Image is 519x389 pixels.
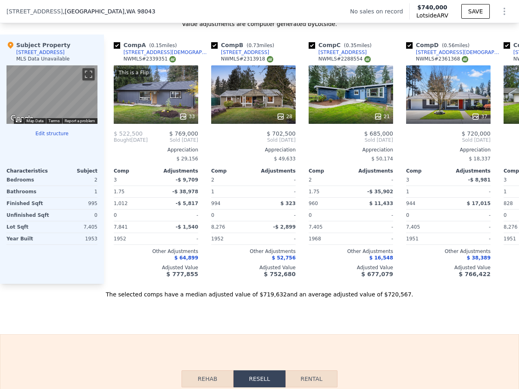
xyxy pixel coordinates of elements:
[123,49,208,56] div: [STREET_ADDRESS][DEMOGRAPHIC_DATA]
[114,137,131,143] span: Bought
[158,233,198,244] div: -
[496,3,513,19] button: Show Options
[176,201,198,206] span: -$ 5,817
[416,49,500,56] div: [STREET_ADDRESS][DEMOGRAPHIC_DATA]
[9,113,35,124] a: Open this area in Google Maps (opens a new window)
[444,43,455,48] span: 0.56
[406,248,491,255] div: Other Adjustments
[169,130,198,137] span: $ 769,000
[177,156,198,162] span: $ 29,156
[406,201,415,206] span: 944
[352,221,393,233] div: -
[6,198,50,209] div: Finished Sqft
[221,56,273,63] div: NWMLS # 2313918
[406,168,448,174] div: Comp
[243,43,277,48] span: ( miles)
[274,156,296,162] span: $ 49,633
[167,271,198,277] span: $ 777,855
[318,56,371,63] div: NWMLS # 2288554
[309,41,375,49] div: Comp C
[6,65,97,124] div: Map
[267,130,296,137] span: $ 702,500
[280,201,296,206] span: $ 323
[65,119,95,123] a: Report a problem
[176,177,198,183] span: -$ 9,709
[369,255,393,261] span: $ 16,548
[6,210,50,221] div: Unfinished Sqft
[211,201,221,206] span: 994
[309,233,349,244] div: 1968
[364,56,371,63] img: NWMLS Logo
[16,56,70,62] div: MLS Data Unavailable
[450,221,491,233] div: -
[114,212,117,218] span: 0
[318,49,367,56] div: [STREET_ADDRESS]
[211,168,253,174] div: Comp
[114,130,143,137] span: $ 522,500
[63,7,156,15] span: , [GEOGRAPHIC_DATA]
[309,264,393,271] div: Adjusted Value
[462,130,491,137] span: $ 720,000
[114,224,128,230] span: 7,841
[54,210,97,221] div: 0
[249,43,259,48] span: 0.73
[406,137,491,143] span: Sold [DATE]
[9,113,35,124] img: Google
[114,147,198,153] div: Appreciation
[504,177,507,183] span: 3
[504,212,507,218] span: 0
[114,201,128,206] span: 1,012
[369,201,393,206] span: $ 11,433
[169,56,176,63] img: NWMLS Logo
[179,112,195,121] div: 33
[285,370,337,387] button: Rental
[114,137,148,143] div: [DATE]
[114,168,156,174] div: Comp
[54,221,97,233] div: 7,405
[6,221,50,233] div: Lot Sqft
[406,186,447,197] div: 1
[406,224,420,230] span: 7,405
[211,212,214,218] span: 0
[341,43,375,48] span: ( miles)
[211,186,252,197] div: 1
[309,248,393,255] div: Other Adjustments
[352,210,393,221] div: -
[352,174,393,186] div: -
[351,168,393,174] div: Adjustments
[417,4,448,11] span: $740,000
[114,264,198,271] div: Adjusted Value
[221,49,269,56] div: [STREET_ADDRESS]
[114,41,180,49] div: Comp A
[146,43,180,48] span: ( miles)
[114,49,208,56] a: [STREET_ADDRESS][DEMOGRAPHIC_DATA]
[504,201,513,206] span: 828
[211,264,296,271] div: Adjusted Value
[211,137,296,143] span: Sold [DATE]
[309,186,349,197] div: 1.75
[6,7,63,15] span: [STREET_ADDRESS]
[211,177,214,183] span: 2
[148,137,198,143] span: Sold [DATE]
[267,56,273,63] img: NWMLS Logo
[406,147,491,153] div: Appreciation
[352,233,393,244] div: -
[309,177,312,183] span: 2
[361,271,393,277] span: $ 677,079
[264,271,296,277] span: $ 752,680
[6,233,50,244] div: Year Built
[255,186,296,197] div: -
[309,212,312,218] span: 0
[211,224,225,230] span: 8,276
[309,147,393,153] div: Appreciation
[54,198,97,209] div: 995
[504,224,517,230] span: 8,276
[123,56,176,63] div: NWMLS # 2339351
[255,210,296,221] div: -
[471,112,487,121] div: 37
[273,224,296,230] span: -$ 2,899
[211,147,296,153] div: Appreciation
[364,130,393,137] span: $ 685,000
[124,8,155,15] span: , WA 98043
[6,130,97,137] button: Edit structure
